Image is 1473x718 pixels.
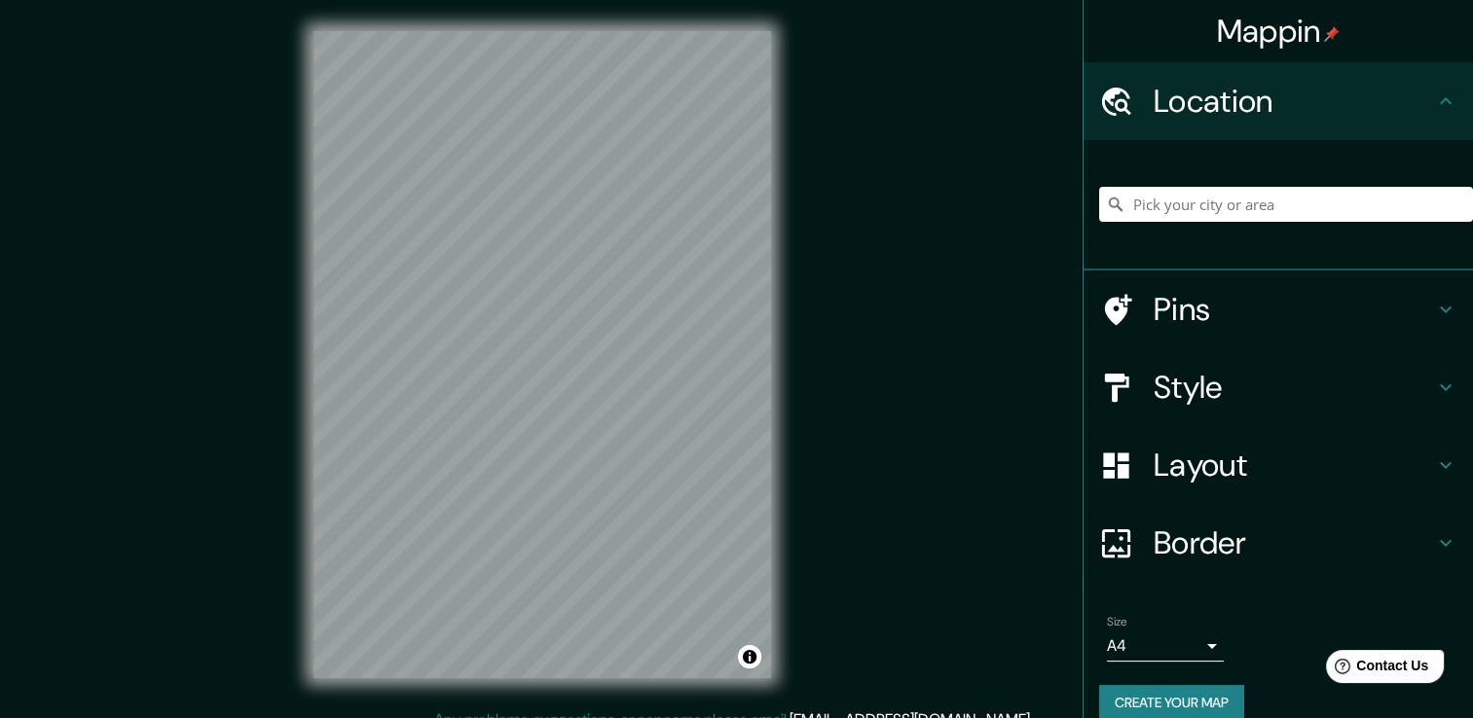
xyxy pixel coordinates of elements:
[313,31,771,678] canvas: Map
[1154,290,1434,329] h4: Pins
[1154,368,1434,407] h4: Style
[1154,446,1434,485] h4: Layout
[1107,614,1127,630] label: Size
[1084,62,1473,140] div: Location
[1084,270,1473,348] div: Pins
[1084,504,1473,582] div: Border
[1154,82,1434,121] h4: Location
[1084,426,1473,504] div: Layout
[738,645,761,668] button: Toggle attribution
[1084,348,1473,426] div: Style
[1324,26,1340,42] img: pin-icon.png
[1154,523,1434,562] h4: Border
[1300,642,1452,697] iframe: Help widget launcher
[1099,187,1473,222] input: Pick your city or area
[1107,630,1224,662] div: A4
[1217,12,1341,51] h4: Mappin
